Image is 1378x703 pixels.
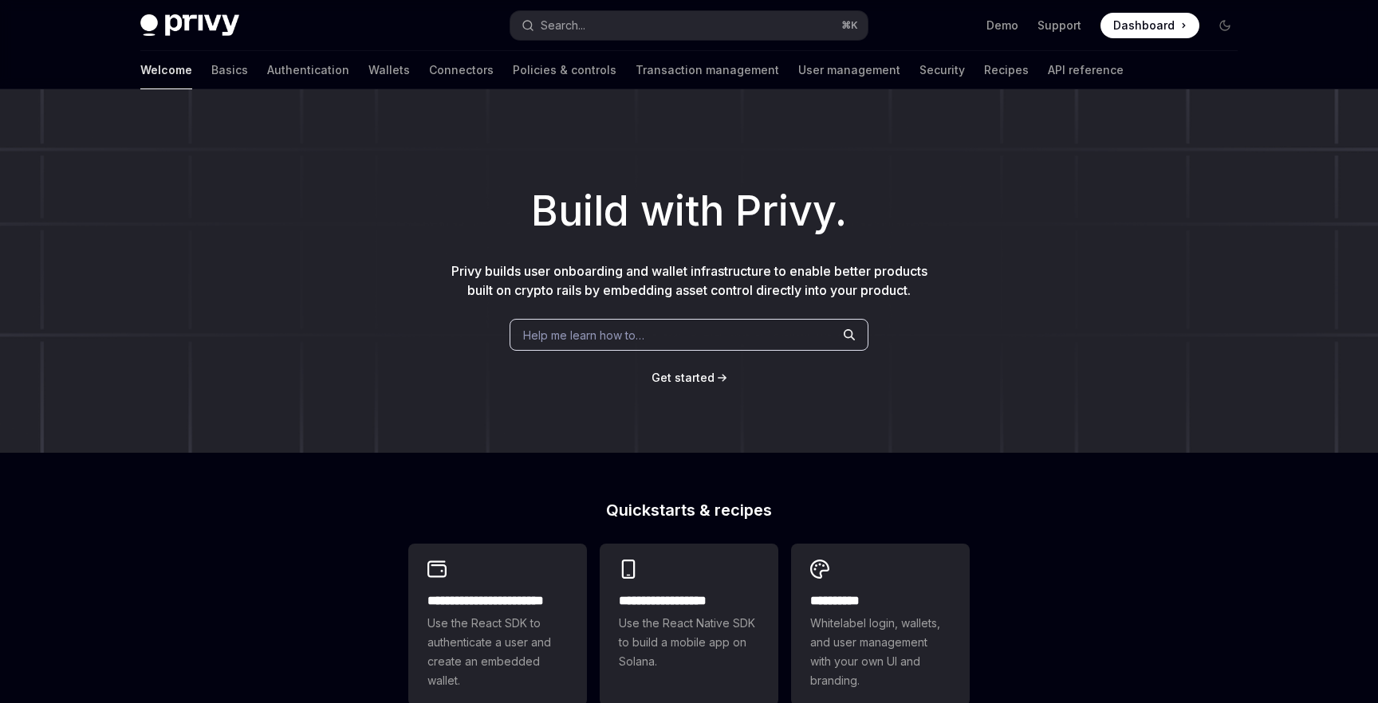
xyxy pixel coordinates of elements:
a: Security [919,51,965,89]
a: Policies & controls [513,51,616,89]
a: Welcome [140,51,192,89]
span: Use the React Native SDK to build a mobile app on Solana. [619,614,759,671]
a: Get started [652,370,715,386]
span: Whitelabel login, wallets, and user management with your own UI and branding. [810,614,951,690]
a: Basics [211,51,248,89]
span: Help me learn how to… [523,327,644,344]
a: Transaction management [636,51,779,89]
a: Demo [986,18,1018,33]
span: Privy builds user onboarding and wallet infrastructure to enable better products built on crypto ... [451,263,927,298]
span: ⌘ K [841,19,858,32]
a: Dashboard [1100,13,1199,38]
span: Dashboard [1113,18,1175,33]
a: Wallets [368,51,410,89]
a: Connectors [429,51,494,89]
a: API reference [1048,51,1124,89]
button: Open search [510,11,868,40]
h1: Build with Privy. [26,180,1352,242]
img: dark logo [140,14,239,37]
a: Authentication [267,51,349,89]
span: Use the React SDK to authenticate a user and create an embedded wallet. [427,614,568,690]
h2: Quickstarts & recipes [408,502,970,518]
span: Get started [652,371,715,384]
a: Support [1037,18,1081,33]
div: Search... [541,16,585,35]
button: Toggle dark mode [1212,13,1238,38]
a: User management [798,51,900,89]
a: Recipes [984,51,1029,89]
